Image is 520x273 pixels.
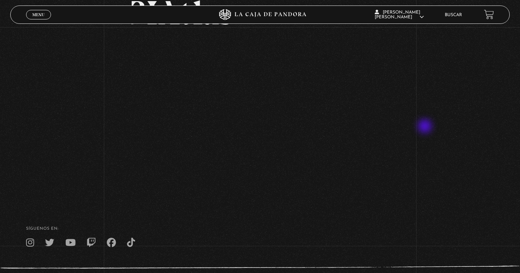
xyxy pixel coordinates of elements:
h4: SÍguenos en: [26,227,494,231]
span: Cerrar [30,19,47,24]
span: Menu [32,12,44,17]
span: [PERSON_NAME] [PERSON_NAME] [375,10,424,19]
iframe: Dailymotion video player – 3IATLAS [130,41,390,187]
a: View your shopping cart [484,10,494,19]
a: Buscar [445,13,462,17]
